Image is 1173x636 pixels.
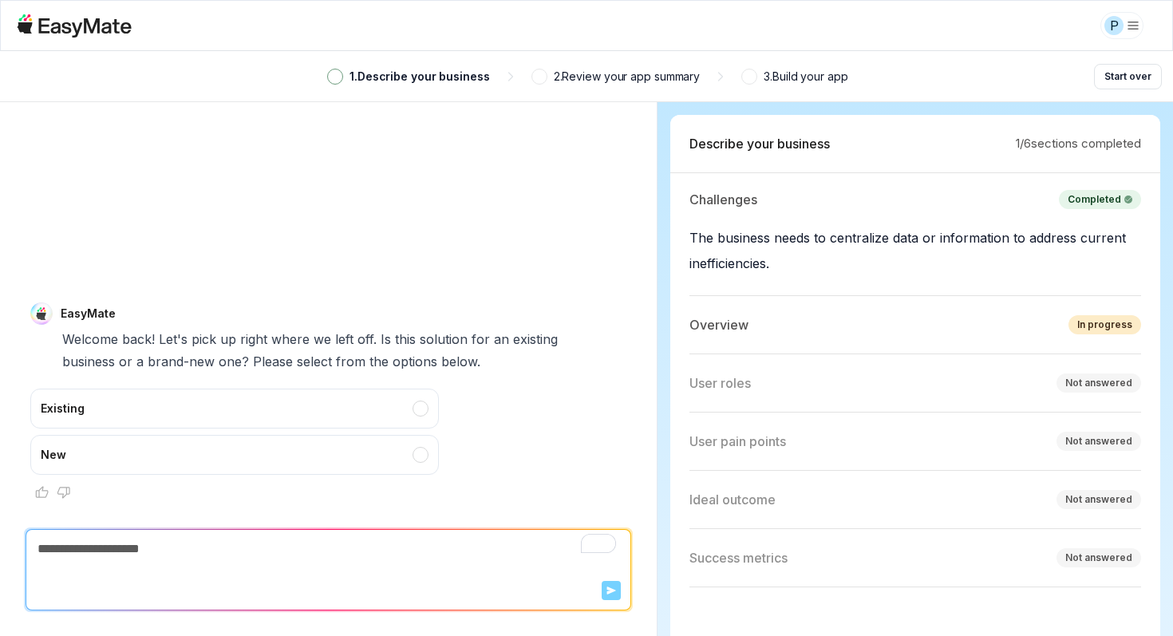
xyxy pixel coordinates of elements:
p: Describe your business [689,134,830,153]
span: we [314,328,331,350]
span: pick [192,328,216,350]
span: brand-new [148,350,215,373]
img: EasyMate Avatar [30,302,53,325]
span: business [62,350,115,373]
span: or [119,350,132,373]
span: the [369,350,389,373]
span: right [240,328,267,350]
button: Start over [1094,64,1162,89]
span: Is [381,328,391,350]
span: solution [420,328,468,350]
span: from [336,350,365,373]
span: where [271,328,310,350]
p: Success metrics [689,548,788,567]
p: 1 . Describe your business [350,68,490,85]
span: options [393,350,437,373]
span: below. [441,350,480,373]
span: select [297,350,332,373]
p: EasyMate [61,306,116,322]
span: an [494,328,509,350]
p: Overview [689,315,748,334]
div: Not answered [1065,492,1132,507]
p: 2 . Review your app summary [554,68,701,85]
span: left [335,328,353,350]
span: a [136,350,144,373]
span: Please [253,350,293,373]
p: Ideal outcome [689,490,776,509]
p: 1 / 6 sections completed [1016,135,1141,153]
span: Let's [159,328,188,350]
span: Welcome [62,328,118,350]
span: existing [513,328,558,350]
span: one? [219,350,249,373]
textarea: To enrich screen reader interactions, please activate Accessibility in Grammarly extension settings [26,530,630,568]
div: Completed [1068,192,1132,207]
p: 3 . Build your app [764,68,847,85]
span: this [395,328,416,350]
span: back! [122,328,155,350]
span: up [220,328,236,350]
p: User pain points [689,432,786,451]
div: P [1104,16,1124,35]
p: User roles [689,373,751,393]
span: for [472,328,490,350]
div: Not answered [1065,551,1132,565]
div: Not answered [1065,376,1132,390]
span: off. [357,328,377,350]
div: Not answered [1065,434,1132,448]
div: In progress [1077,318,1132,332]
p: The business needs to centralize data or information to address current inefficiencies. [689,225,1141,276]
p: Challenges [689,190,757,209]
